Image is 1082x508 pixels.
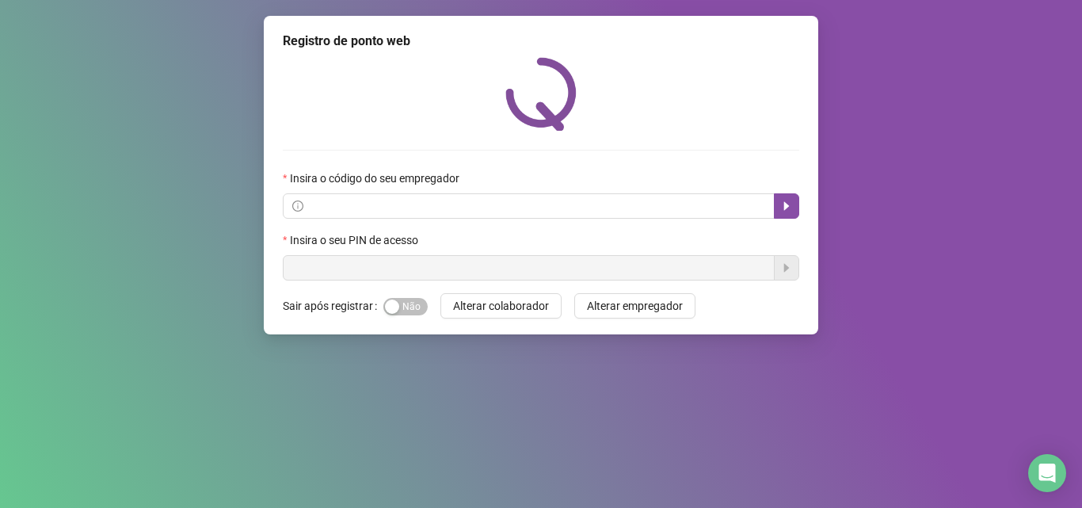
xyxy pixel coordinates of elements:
span: caret-right [780,200,793,212]
img: QRPoint [505,57,577,131]
div: Open Intercom Messenger [1028,454,1066,492]
button: Alterar colaborador [440,293,562,319]
div: Registro de ponto web [283,32,799,51]
span: info-circle [292,201,303,212]
button: Alterar empregador [574,293,695,319]
label: Insira o seu PIN de acesso [283,231,429,249]
label: Insira o código do seu empregador [283,170,470,187]
label: Sair após registrar [283,293,383,319]
span: Alterar empregador [587,297,683,315]
span: Alterar colaborador [453,297,549,315]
